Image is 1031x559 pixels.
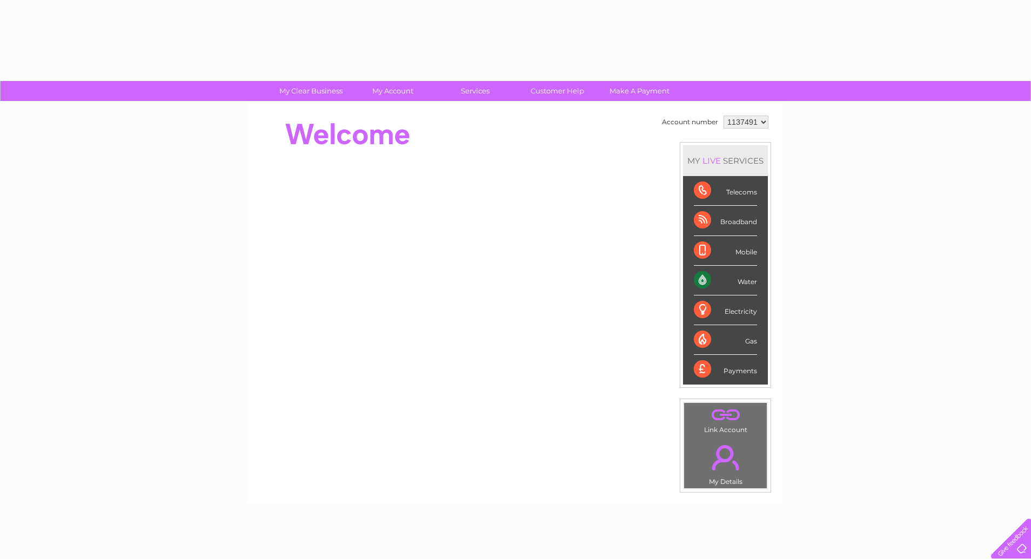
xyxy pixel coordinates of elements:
div: Broadband [694,206,757,235]
a: Make A Payment [595,81,684,101]
a: My Clear Business [266,81,356,101]
a: . [687,406,764,425]
a: Services [431,81,520,101]
div: Mobile [694,236,757,266]
div: Payments [694,355,757,384]
a: My Account [349,81,438,101]
a: . [687,439,764,476]
div: Water [694,266,757,295]
td: Link Account [684,402,767,436]
td: Account number [659,113,721,131]
div: Electricity [694,295,757,325]
div: Gas [694,325,757,355]
a: Customer Help [513,81,602,101]
td: My Details [684,436,767,489]
div: Telecoms [694,176,757,206]
div: LIVE [700,156,723,166]
div: MY SERVICES [683,145,768,176]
